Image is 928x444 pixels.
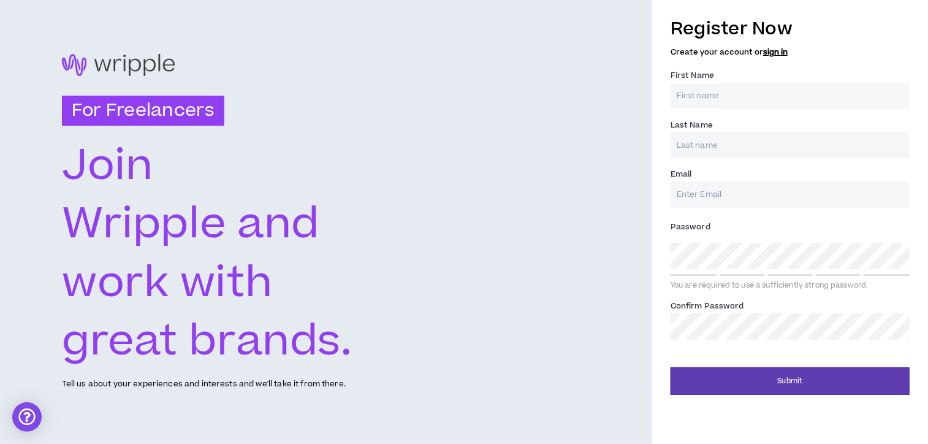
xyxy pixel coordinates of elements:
[62,378,346,390] p: Tell us about your experiences and interests and we'll take it from there.
[671,367,910,395] button: Submit
[671,48,910,56] h5: Create your account or
[62,96,224,126] h3: For Freelancers
[671,83,910,109] input: First name
[671,221,710,232] span: Password
[62,194,319,255] text: Wripple and
[671,182,910,208] input: Enter Email
[671,115,713,135] label: Last Name
[671,66,714,85] label: First Name
[671,281,910,291] div: You are required to use a sufficiently strong password.
[671,296,744,316] label: Confirm Password
[671,132,910,158] input: Last name
[763,47,788,58] a: sign in
[671,164,692,184] label: Email
[12,402,42,432] div: Open Intercom Messenger
[62,311,353,372] text: great brands.
[671,16,910,42] h3: Register Now
[62,136,153,197] text: Join
[62,253,273,313] text: work with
